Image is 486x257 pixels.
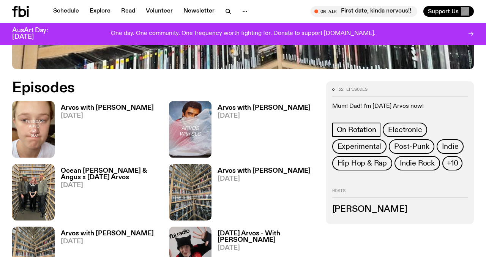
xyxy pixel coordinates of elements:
span: On Rotation [337,126,376,134]
span: [DATE] [61,113,154,119]
button: On AirFirst date, kinda nervous!! [311,6,417,17]
a: Indie [437,139,464,154]
a: Schedule [49,6,84,17]
button: Support Us [423,6,474,17]
span: [DATE] [61,182,160,189]
h3: Arvos with [PERSON_NAME] [218,105,311,111]
h3: AusArt Day: [DATE] [12,27,61,40]
a: Explore [85,6,115,17]
span: Indie [442,142,458,151]
h3: Arvos with [PERSON_NAME] [61,230,154,237]
a: Arvos with [PERSON_NAME][DATE] [211,168,311,221]
span: Experimental [338,142,382,151]
h2: Episodes [12,81,317,95]
span: Post-Punk [394,142,429,151]
a: Arvos with [PERSON_NAME][DATE] [211,105,311,158]
p: Mum! Dad! I'm [DATE] Arvos now! [332,103,468,110]
span: [DATE] [218,113,311,119]
span: 52 episodes [338,87,368,91]
p: One day. One community. One frequency worth fighting for. Donate to support [DOMAIN_NAME]. [111,30,376,37]
span: Support Us [428,8,459,15]
span: Indie Rock [400,159,435,167]
a: Ocean [PERSON_NAME] & Angus x [DATE] Arvos[DATE] [55,168,160,221]
h2: Hosts [332,189,468,198]
a: Experimental [332,139,387,154]
a: Electronic [383,123,427,137]
a: Arvos with [PERSON_NAME][DATE] [55,105,154,158]
a: On Rotation [332,123,381,137]
h3: Arvos with [PERSON_NAME] [61,105,154,111]
a: Post-Punk [389,139,434,154]
a: Newsletter [179,6,219,17]
h3: [DATE] Arvos - With [PERSON_NAME] [218,230,317,243]
span: [DATE] [218,176,311,182]
a: Indie Rock [394,156,440,170]
button: +10 [442,156,462,170]
img: A corner shot of the fbi music library [169,164,211,221]
span: [DATE] [218,245,317,251]
span: [DATE] [61,238,154,245]
h3: Arvos with [PERSON_NAME] [218,168,311,174]
h3: Ocean [PERSON_NAME] & Angus x [DATE] Arvos [61,168,160,181]
a: Hip Hop & Rap [332,156,392,170]
span: +10 [447,159,458,167]
span: Electronic [388,126,422,134]
a: Read [117,6,140,17]
a: Volunteer [141,6,177,17]
h3: [PERSON_NAME] [332,205,468,214]
span: Hip Hop & Rap [338,159,387,167]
